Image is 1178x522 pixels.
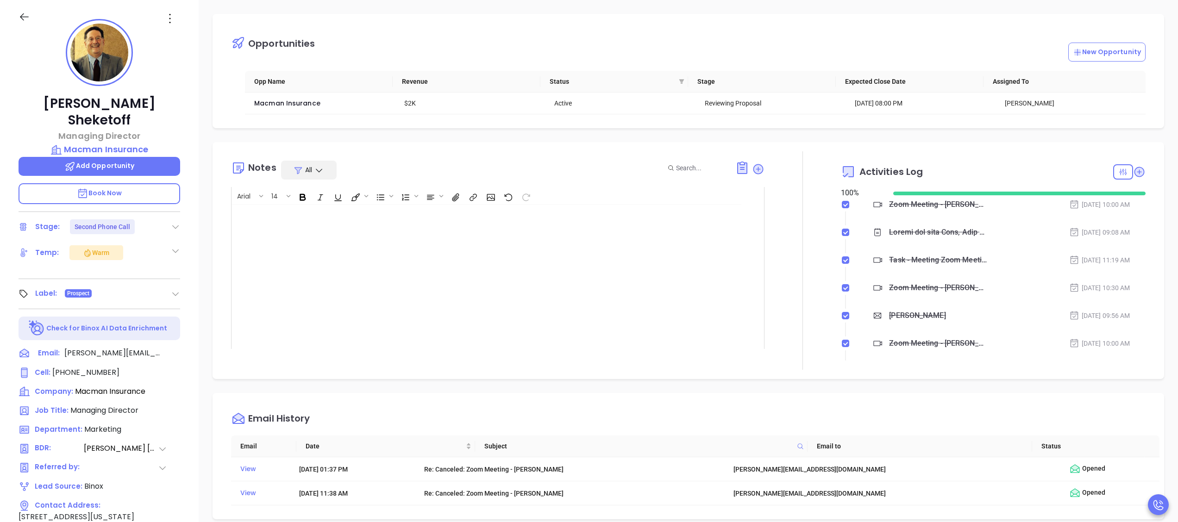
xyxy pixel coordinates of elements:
[35,286,57,300] div: Label:
[266,188,293,204] span: Font size
[299,488,411,498] div: [DATE] 11:38 AM
[424,488,721,498] div: Re: Canceled: Zoom Meeting - [PERSON_NAME]
[35,462,83,473] span: Referred by:
[836,71,984,93] th: Expected Close Date
[267,188,285,204] button: 14
[84,481,103,491] span: Binox
[393,71,540,93] th: Revenue
[705,98,842,108] div: Reviewing Proposal
[294,188,310,204] span: Bold
[424,464,721,474] div: Re: Canceled: Zoom Meeting - [PERSON_NAME]
[305,165,312,174] span: All
[446,188,463,204] span: Insert Files
[19,143,180,156] a: Macman Insurance
[733,488,1056,498] div: [PERSON_NAME][EMAIL_ADDRESS][DOMAIN_NAME]
[35,405,69,415] span: Job Title:
[245,71,393,93] th: Opp Name
[67,288,90,298] span: Prospect
[1069,311,1130,321] div: [DATE] 09:56 AM
[517,188,533,204] span: Redo
[248,414,310,426] div: Email History
[240,487,286,499] div: View
[889,309,946,323] div: [PERSON_NAME]
[482,188,498,204] span: Insert Image
[554,98,691,108] div: Active
[35,386,73,396] span: Company:
[889,336,988,350] div: Zoom Meeting - [PERSON_NAME]
[1069,463,1156,475] div: Opened
[240,463,286,475] div: View
[75,386,145,397] span: Macman Insurance
[267,192,282,198] span: 14
[232,192,255,198] span: Arial
[1069,487,1156,499] div: Opened
[984,71,1131,93] th: Assigned To
[1073,47,1141,57] p: New Opportunity
[75,219,131,234] div: Second Phone Call
[248,163,276,172] div: Notes
[855,98,992,108] div: [DATE] 08:00 PM
[35,220,60,234] div: Stage:
[484,441,793,451] span: Subject
[733,464,1056,474] div: [PERSON_NAME][EMAIL_ADDRESS][DOMAIN_NAME]
[35,424,82,434] span: Department:
[499,188,516,204] span: Undo
[1069,338,1130,348] div: [DATE] 10:00 AM
[889,225,988,239] div: Loremi dol sita Cons, Adip eli Seddo816093Eiusmodt Incididunt utl Etdolor MagnaaliQua enimadm ven...
[77,188,122,198] span: Book Now
[841,187,883,199] div: 100 %
[1069,199,1130,210] div: [DATE] 10:00 AM
[306,441,464,451] span: Date
[1005,98,1142,108] div: [PERSON_NAME]
[232,188,265,204] span: Font family
[404,98,541,108] div: $2K
[677,75,686,88] span: filter
[248,39,315,48] div: Opportunities
[808,435,1032,457] th: Email to
[70,405,138,416] span: Managing Director
[35,246,59,260] div: Temp:
[83,247,109,258] div: Warm
[299,464,411,474] div: [DATE] 01:37 PM
[19,130,180,142] p: Managing Director
[52,367,119,378] span: [PHONE_NUMBER]
[889,198,988,211] div: Zoom Meeting - [PERSON_NAME]
[70,24,128,81] img: profile-user
[64,348,162,359] span: [PERSON_NAME][EMAIL_ADDRESS][DOMAIN_NAME]
[38,348,60,360] span: Email:
[329,188,345,204] span: Underline
[35,443,83,454] span: BDR:
[19,511,134,522] span: [STREET_ADDRESS][US_STATE]
[676,163,725,173] input: Search...
[254,99,320,108] a: Macman Insurance
[421,188,445,204] span: Align
[346,188,370,204] span: Fill color or set the text color
[1032,435,1145,457] th: Status
[1069,227,1130,237] div: [DATE] 09:08 AM
[29,320,45,336] img: Ai-Enrich-DaqCidB-.svg
[311,188,328,204] span: Italic
[859,167,923,176] span: Activities Log
[231,435,296,457] th: Email
[371,188,395,204] span: Insert Unordered List
[46,323,167,333] p: Check for Binox AI Data Enrichment
[1069,255,1130,265] div: [DATE] 11:19 AM
[35,367,50,377] span: Cell :
[232,188,257,204] button: Arial
[688,71,836,93] th: Stage
[296,435,475,457] th: Date
[889,281,988,295] div: Zoom Meeting - [PERSON_NAME]
[1069,283,1130,293] div: [DATE] 10:30 AM
[84,443,158,454] span: [PERSON_NAME] [PERSON_NAME]
[35,500,100,510] span: Contact Address:
[84,424,121,435] span: Marketing
[19,95,180,129] p: [PERSON_NAME] Sheketoff
[550,76,675,87] span: Status
[64,161,135,170] span: Add Opportunity
[35,481,82,491] span: Lead Source:
[679,79,684,84] span: filter
[889,253,988,267] div: Task - Meeting Zoom Meeting - [PERSON_NAME]
[464,188,481,204] span: Insert link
